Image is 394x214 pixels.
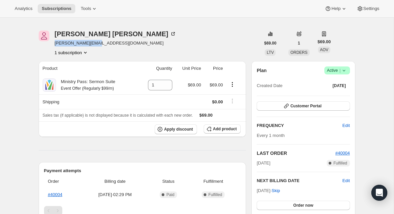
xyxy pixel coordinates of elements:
th: Unit Price [174,61,203,76]
h2: NEXT BILLING DATE [257,177,342,184]
span: Add product [213,126,237,132]
span: Active [327,67,347,74]
span: Customer Portal [290,103,321,109]
span: ORDERS [290,50,307,55]
span: Created Date [257,82,282,89]
button: Shipping actions [227,97,238,105]
span: Apply discount [164,127,193,132]
img: product img [43,78,56,92]
span: $0.00 [212,99,223,104]
th: Shipping [39,94,138,109]
button: Help [321,4,351,13]
button: Tools [77,4,102,13]
span: $69.00 [318,39,331,45]
span: [DATE] [333,83,346,88]
span: Billing date [83,178,147,185]
button: Apply discount [155,124,197,134]
button: Analytics [11,4,36,13]
span: | [339,68,340,73]
button: Skip [268,185,284,196]
h2: Payment attempts [44,167,241,174]
span: Help [331,6,340,11]
span: Fulfilled [208,192,222,197]
a: #40004 [48,192,62,197]
span: Sales tax (if applicable) is not displayed because it is calculated with each new order. [43,113,193,118]
button: Settings [353,4,383,13]
span: [DATE] · 02:29 PM [83,191,147,198]
span: Fulfillment [190,178,237,185]
h2: FREQUENCY [257,122,342,129]
button: Product actions [227,81,238,88]
h2: LAST ORDER [257,150,335,157]
span: Status [151,178,186,185]
span: Analytics [15,6,32,11]
span: Order now [293,203,313,208]
button: #40004 [335,150,350,157]
span: [PERSON_NAME][EMAIL_ADDRESS][DOMAIN_NAME] [55,40,176,47]
span: Subscriptions [42,6,71,11]
span: $69.00 [210,82,223,87]
button: Edit [338,120,354,131]
button: Add product [204,124,241,134]
span: Every 1 month [257,133,285,138]
button: Customer Portal [257,101,350,111]
h2: Plan [257,67,267,74]
span: $69.00 [264,41,277,46]
button: Edit [342,177,350,184]
span: Paid [166,192,174,197]
a: #40004 [335,151,350,156]
span: [DATE] [257,160,270,166]
th: Price [203,61,225,76]
span: $69.00 [199,113,213,118]
span: Joseph Wyatt [39,31,49,41]
span: Edit [342,122,350,129]
span: 1 [298,41,300,46]
span: [DATE] · [257,188,280,193]
button: Subscriptions [38,4,75,13]
div: [PERSON_NAME] [PERSON_NAME] [55,31,176,37]
span: AOV [320,48,328,52]
th: Order [44,174,81,189]
span: $69.00 [188,82,201,87]
div: Ministry Pass: Sermon Suite [56,78,115,92]
div: Open Intercom Messenger [371,185,387,201]
button: Product actions [55,49,89,56]
button: $69.00 [260,39,281,48]
span: Skip [272,187,280,194]
small: Event Offer (Regularly $99/m) [61,86,114,91]
span: Tools [81,6,91,11]
th: Quantity [138,61,174,76]
button: [DATE] [329,81,350,90]
span: LTV [267,50,274,55]
span: Fulfilled [333,160,347,166]
button: Order now [257,201,350,210]
span: Settings [363,6,379,11]
button: 1 [294,39,304,48]
th: Product [39,61,138,76]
